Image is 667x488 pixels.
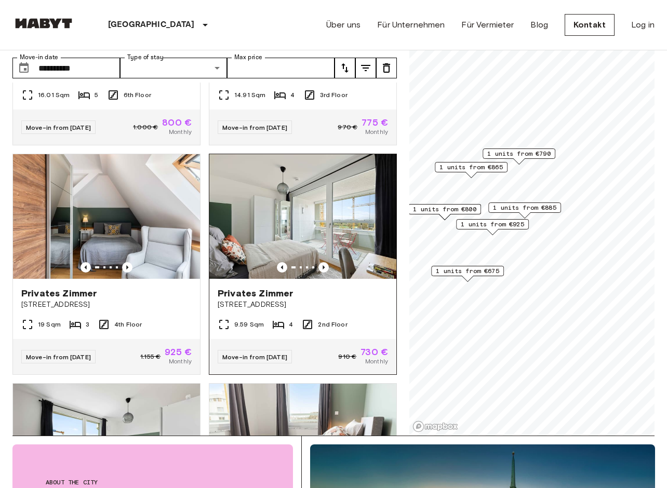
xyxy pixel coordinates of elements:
[133,123,158,132] span: 1.000 €
[376,58,397,78] button: tune
[277,262,287,273] button: Previous image
[21,300,192,310] span: [STREET_ADDRESS]
[408,204,481,220] div: Map marker
[530,19,548,31] a: Blog
[20,53,58,62] label: Move-in date
[318,320,347,329] span: 2nd Floor
[12,154,201,375] a: Marketing picture of unit DE-02-001-002-03HFPrevious imagePrevious imagePrivates Zimmer[STREET_AD...
[95,90,98,100] span: 5
[483,148,555,165] div: Map marker
[13,154,200,279] img: Marketing picture of unit DE-02-001-002-03HF
[335,58,355,78] button: tune
[46,478,260,487] span: About the city
[439,162,503,172] span: 1 units from €865
[435,162,508,178] div: Map marker
[355,58,376,78] button: tune
[127,53,164,62] label: Type of stay
[108,19,195,31] p: [GEOGRAPHIC_DATA]
[114,320,142,329] span: 4th Floor
[431,266,504,282] div: Map marker
[169,357,192,366] span: Monthly
[461,220,524,229] span: 1 units from €925
[86,320,89,329] span: 3
[209,154,397,375] a: Marketing picture of unit DE-02-023-001-03HFPrevious imagePrevious imagePrivates Zimmer[STREET_AD...
[326,19,361,31] a: Über uns
[140,352,161,361] span: 1.155 €
[218,287,293,300] span: Privates Zimmer
[38,320,61,329] span: 19 Sqm
[631,19,655,31] a: Log in
[81,262,91,273] button: Previous image
[12,18,75,29] img: Habyt
[290,90,295,100] span: 4
[488,202,561,219] div: Map marker
[493,203,556,212] span: 1 units from €885
[38,90,70,100] span: 16.01 Sqm
[365,357,388,366] span: Monthly
[413,205,476,214] span: 1 units from €800
[377,19,445,31] a: Für Unternehmen
[26,353,91,361] span: Move-in from [DATE]
[222,353,287,361] span: Move-in from [DATE]
[461,19,514,31] a: Für Vermieter
[26,124,91,131] span: Move-in from [DATE]
[318,262,329,273] button: Previous image
[361,347,388,357] span: 730 €
[436,266,499,276] span: 1 units from €675
[365,127,388,137] span: Monthly
[14,58,34,78] button: Choose date, selected date is 1 Oct 2025
[209,154,396,279] img: Marketing picture of unit DE-02-023-001-03HF
[218,300,388,310] span: [STREET_ADDRESS]
[320,90,348,100] span: 3rd Floor
[165,347,192,357] span: 925 €
[362,118,388,127] span: 775 €
[222,124,287,131] span: Move-in from [DATE]
[162,118,192,127] span: 800 €
[338,352,356,361] span: 910 €
[234,320,264,329] span: 9.59 Sqm
[338,123,357,132] span: 970 €
[565,14,615,36] a: Kontakt
[289,320,293,329] span: 4
[124,90,151,100] span: 6th Floor
[122,262,132,273] button: Previous image
[234,53,262,62] label: Max price
[169,127,192,137] span: Monthly
[21,287,97,300] span: Privates Zimmer
[234,90,265,100] span: 14.91 Sqm
[487,149,551,158] span: 1 units from €790
[412,421,458,432] a: Mapbox logo
[456,219,529,235] div: Map marker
